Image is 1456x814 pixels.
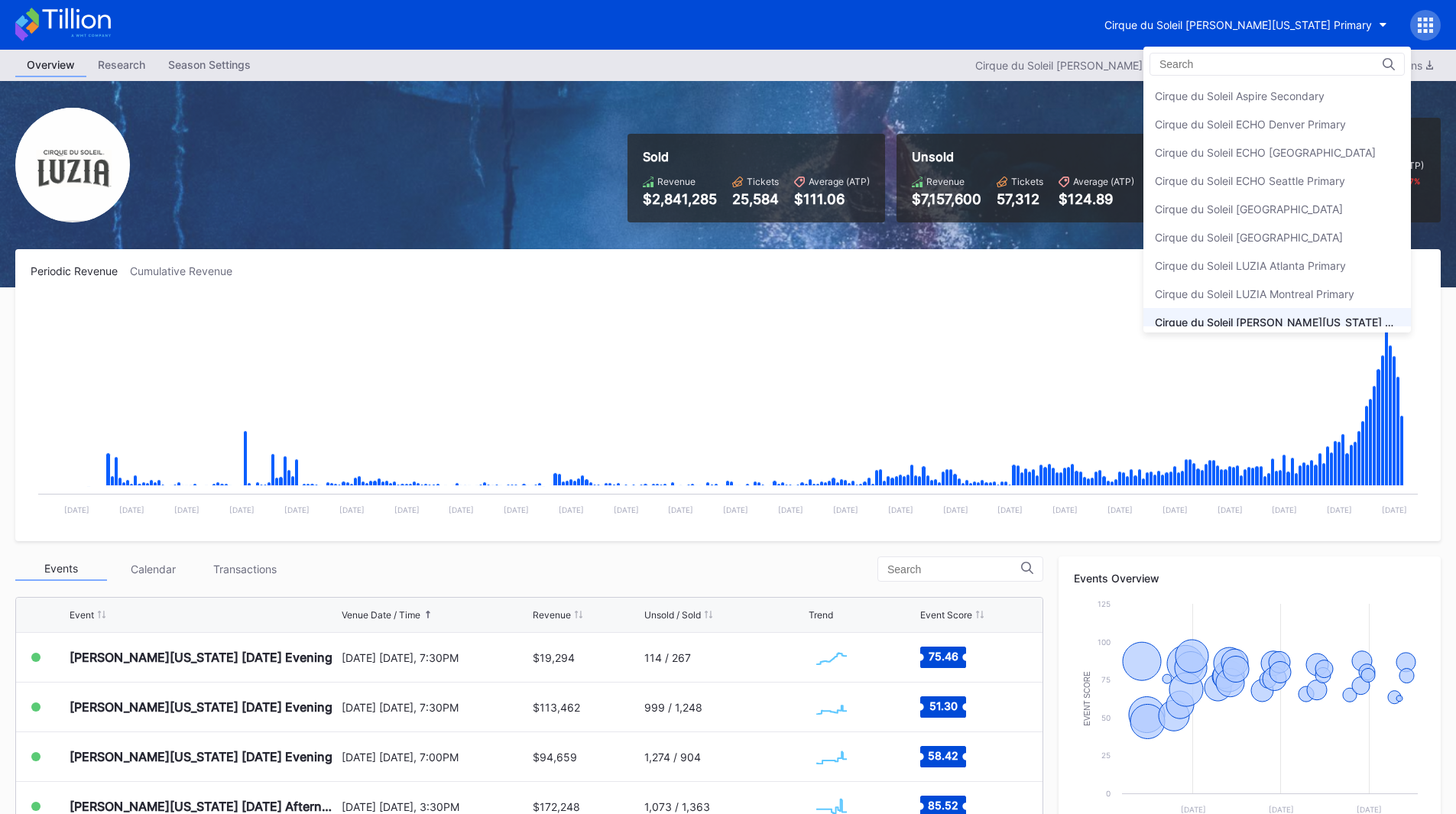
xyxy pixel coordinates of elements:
[1155,231,1343,244] div: Cirque du Soleil [GEOGRAPHIC_DATA]
[1155,259,1346,272] div: Cirque du Soleil LUZIA Atlanta Primary
[1155,89,1325,102] div: Cirque du Soleil Aspire Secondary
[1159,58,1293,70] input: Search
[1155,174,1345,187] div: Cirque du Soleil ECHO Seattle Primary
[1155,287,1354,300] div: Cirque du Soleil LUZIA Montreal Primary
[1155,316,1399,329] div: Cirque du Soleil [PERSON_NAME][US_STATE] Primary
[1155,118,1346,131] div: Cirque du Soleil ECHO Denver Primary
[1155,146,1376,159] div: Cirque du Soleil ECHO [GEOGRAPHIC_DATA]
[1155,203,1343,216] div: Cirque du Soleil [GEOGRAPHIC_DATA]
